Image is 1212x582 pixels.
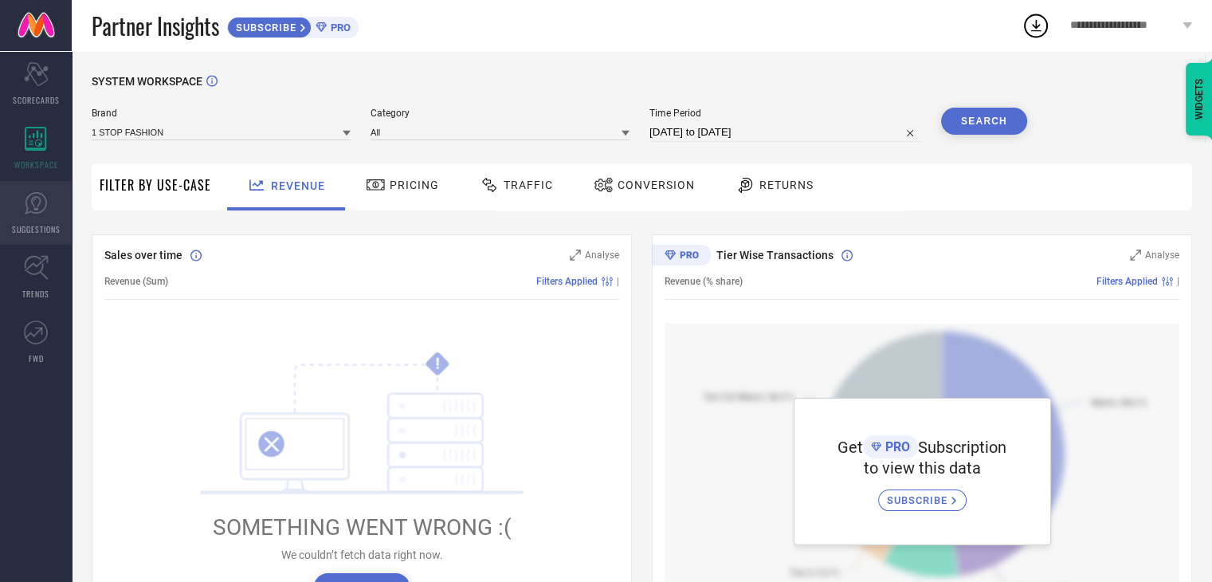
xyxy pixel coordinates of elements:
span: Revenue [271,179,325,192]
span: FWD [29,352,44,364]
span: Sales over time [104,249,182,262]
span: Pricing [390,179,439,191]
span: | [617,276,619,287]
span: Subscription [918,438,1006,457]
span: Revenue (Sum) [104,276,168,287]
span: Analyse [1145,250,1179,261]
span: Returns [759,179,814,191]
div: Open download list [1022,11,1050,40]
span: SYSTEM WORKSPACE [92,75,202,88]
span: SCORECARDS [13,94,60,106]
span: Get [837,438,863,457]
span: Filter By Use-Case [100,175,211,195]
input: Select time period [649,123,921,142]
tspan: ! [436,355,440,373]
span: Revenue (% share) [665,276,743,287]
span: to view this data [864,458,981,478]
span: WORKSPACE [14,159,58,171]
span: Analyse [585,250,619,261]
span: Category [371,108,630,119]
span: Traffic [504,179,553,191]
svg: Zoom [570,250,581,261]
span: Conversion [618,179,695,191]
span: Filters Applied [1096,276,1158,287]
span: Time Period [649,108,921,119]
span: PRO [327,22,351,33]
a: SUBSCRIBEPRO [227,13,359,38]
a: SUBSCRIBE [878,478,967,511]
span: PRO [881,439,910,454]
span: SUGGESTIONS [12,223,61,235]
span: Brand [92,108,351,119]
span: TRENDS [22,288,49,300]
span: Filters Applied [536,276,598,287]
span: We couldn’t fetch data right now. [281,549,443,561]
button: Search [941,108,1027,135]
span: Tier Wise Transactions [716,249,833,262]
span: SOMETHING WENT WRONG :( [213,514,512,541]
span: SUBSCRIBE [228,22,300,33]
span: SUBSCRIBE [887,494,951,506]
span: Partner Insights [92,10,219,42]
div: Premium [652,245,711,269]
span: | [1177,276,1179,287]
svg: Zoom [1130,250,1141,261]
